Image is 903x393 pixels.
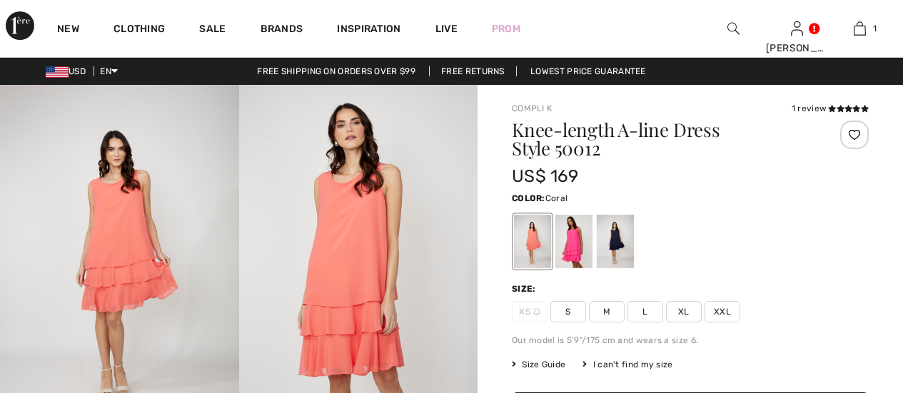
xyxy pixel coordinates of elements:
a: Clothing [113,23,165,38]
div: Candy pink [555,215,592,268]
a: Compli K [512,103,552,113]
span: Size Guide [512,358,565,371]
span: US$ 169 [512,166,578,186]
span: EN [100,66,118,76]
a: Prom [492,21,520,36]
img: US Dollar [46,66,69,78]
span: M [589,301,625,322]
a: New [57,23,79,38]
a: Sale [199,23,226,38]
h1: Knee-length A-line Dress Style 50012 [512,121,809,158]
a: Free shipping on orders over $99 [246,66,427,76]
img: 1ère Avenue [6,11,34,40]
span: S [550,301,586,322]
span: Color: [512,193,545,203]
div: Navy [597,215,634,268]
div: Size: [512,282,539,295]
img: ring-m.svg [533,308,540,315]
div: Our model is 5'9"/175 cm and wears a size 6. [512,334,869,347]
span: L [627,301,663,322]
a: Brands [261,23,303,38]
span: USD [46,66,91,76]
span: Inspiration [337,23,400,38]
a: Lowest Price Guarantee [519,66,657,76]
div: Coral [514,215,551,268]
div: I can't find my size [582,358,672,371]
span: Coral [545,193,568,203]
span: XS [512,301,548,322]
a: Live [435,21,458,36]
a: Free Returns [429,66,517,76]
